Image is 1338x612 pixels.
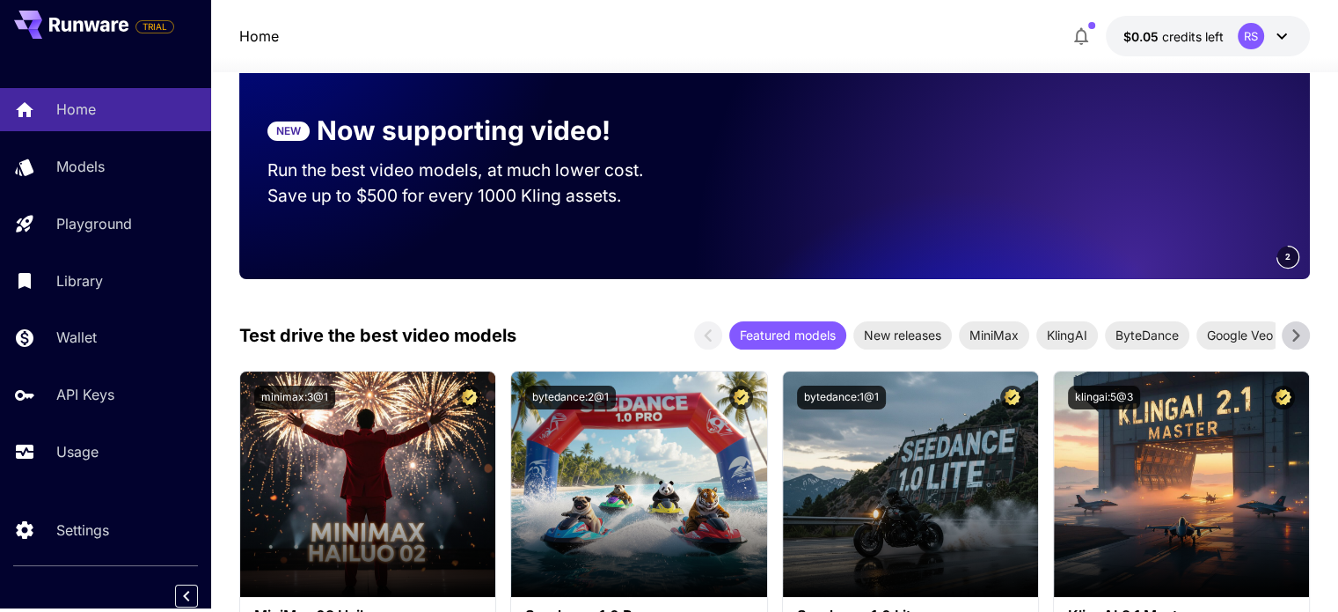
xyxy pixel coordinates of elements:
img: alt [1054,372,1309,597]
button: Certified Model – Vetted for best performance and includes a commercial license. [457,386,481,409]
button: Certified Model – Vetted for best performance and includes a commercial license. [1271,386,1295,409]
button: Certified Model – Vetted for best performance and includes a commercial license. [1000,386,1024,409]
a: Home [239,26,279,47]
p: NEW [276,123,301,139]
button: $0.05RS [1106,16,1310,56]
p: Settings [56,520,109,541]
p: Run the best video models, at much lower cost. [267,158,677,183]
span: KlingAI [1036,326,1098,344]
div: Google Veo [1196,321,1283,350]
div: KlingAI [1036,321,1098,350]
nav: breadcrumb [239,26,279,47]
span: $0.05 [1123,29,1162,44]
img: alt [511,372,766,597]
span: Google Veo [1196,326,1283,344]
button: Collapse sidebar [175,585,198,608]
p: Wallet [56,327,97,348]
div: RS [1238,23,1264,49]
div: ByteDance [1105,321,1189,350]
div: Collapse sidebar [188,580,211,612]
p: Now supporting video! [317,111,611,151]
span: MiniMax [959,326,1029,344]
p: Test drive the best video models [239,322,516,349]
div: Featured models [729,321,846,350]
button: bytedance:2@1 [525,386,616,409]
span: New releases [853,326,952,344]
div: New releases [853,321,952,350]
span: Add your payment card to enable full platform functionality. [135,16,174,37]
p: Models [56,156,105,177]
span: Featured models [729,326,846,344]
span: 2 [1285,250,1290,263]
div: MiniMax [959,321,1029,350]
p: Playground [56,213,132,234]
p: API Keys [56,384,114,405]
button: klingai:5@3 [1068,386,1140,409]
p: Save up to $500 for every 1000 Kling assets. [267,183,677,209]
button: Certified Model – Vetted for best performance and includes a commercial license. [729,386,753,409]
p: Home [56,99,96,120]
span: ByteDance [1105,326,1189,344]
p: Usage [56,441,99,462]
img: alt [240,372,495,597]
button: bytedance:1@1 [797,386,886,409]
span: TRIAL [136,20,173,33]
button: minimax:3@1 [254,386,335,409]
img: alt [783,372,1038,597]
p: Library [56,270,103,291]
div: $0.05 [1123,27,1224,46]
span: credits left [1162,29,1224,44]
